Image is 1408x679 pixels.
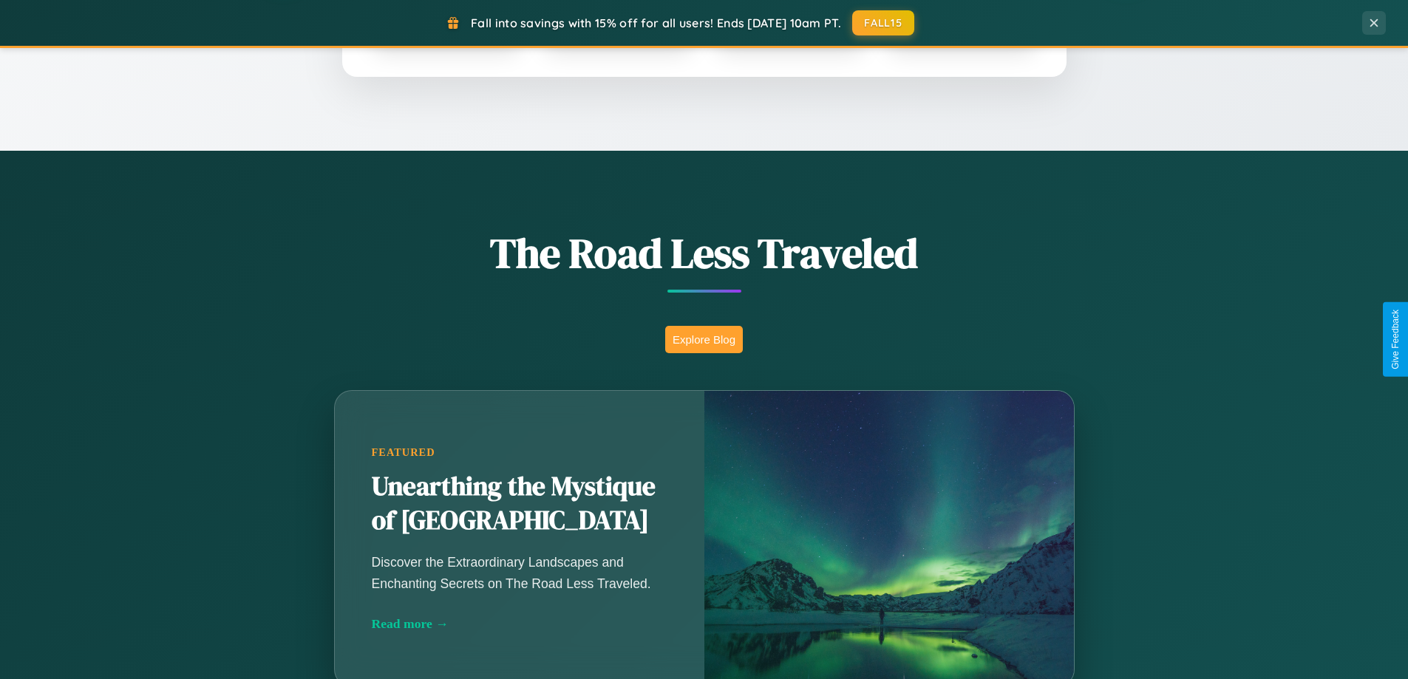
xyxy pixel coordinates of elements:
p: Discover the Extraordinary Landscapes and Enchanting Secrets on The Road Less Traveled. [372,552,667,593]
button: Explore Blog [665,326,743,353]
span: Fall into savings with 15% off for all users! Ends [DATE] 10am PT. [471,16,841,30]
h1: The Road Less Traveled [261,225,1148,282]
div: Read more → [372,616,667,632]
div: Featured [372,446,667,459]
button: FALL15 [852,10,914,35]
h2: Unearthing the Mystique of [GEOGRAPHIC_DATA] [372,470,667,538]
div: Give Feedback [1390,310,1401,369]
